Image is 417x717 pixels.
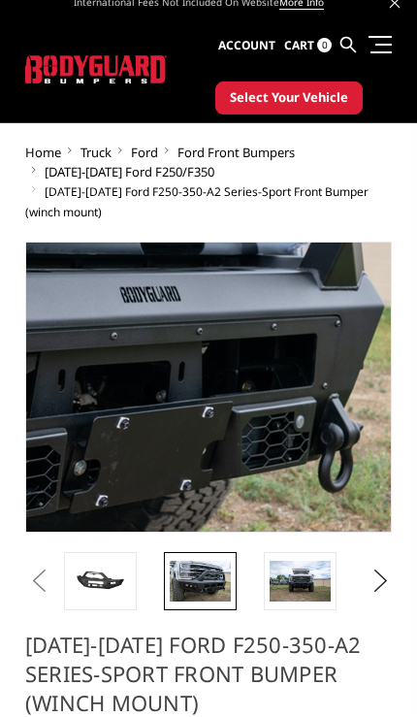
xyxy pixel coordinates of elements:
a: [DATE]-[DATE] Ford F250/F350 [45,163,214,180]
a: Ford Front Bumpers [177,144,295,161]
a: Account [218,20,275,71]
a: 2023-2025 Ford F250-350-A2 Series-Sport Front Bumper (winch mount) [25,242,392,533]
a: Cart 0 [284,20,332,71]
img: 2023-2025 Ford F250-350-A2 Series-Sport Front Bumper (winch mount) [170,561,231,602]
span: Select Your Vehicle [230,88,348,108]
span: Account [218,37,275,53]
a: Ford [131,144,158,161]
a: Truck [80,144,112,161]
button: Previous [25,567,45,596]
a: Home [25,144,61,161]
span: Cart [284,37,314,53]
img: BODYGUARD BUMPERS [25,55,167,83]
button: Select Your Vehicle [215,81,363,114]
span: 0 [317,38,332,52]
button: Next [366,567,385,596]
img: 2023-2025 Ford F250-350-A2 Series-Sport Front Bumper (winch mount) [70,567,131,595]
span: [DATE]-[DATE] Ford F250-350-A2 Series-Sport Front Bumper (winch mount) [25,183,369,220]
img: 2023-2025 Ford F250-350-A2 Series-Sport Front Bumper (winch mount) [270,561,331,602]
